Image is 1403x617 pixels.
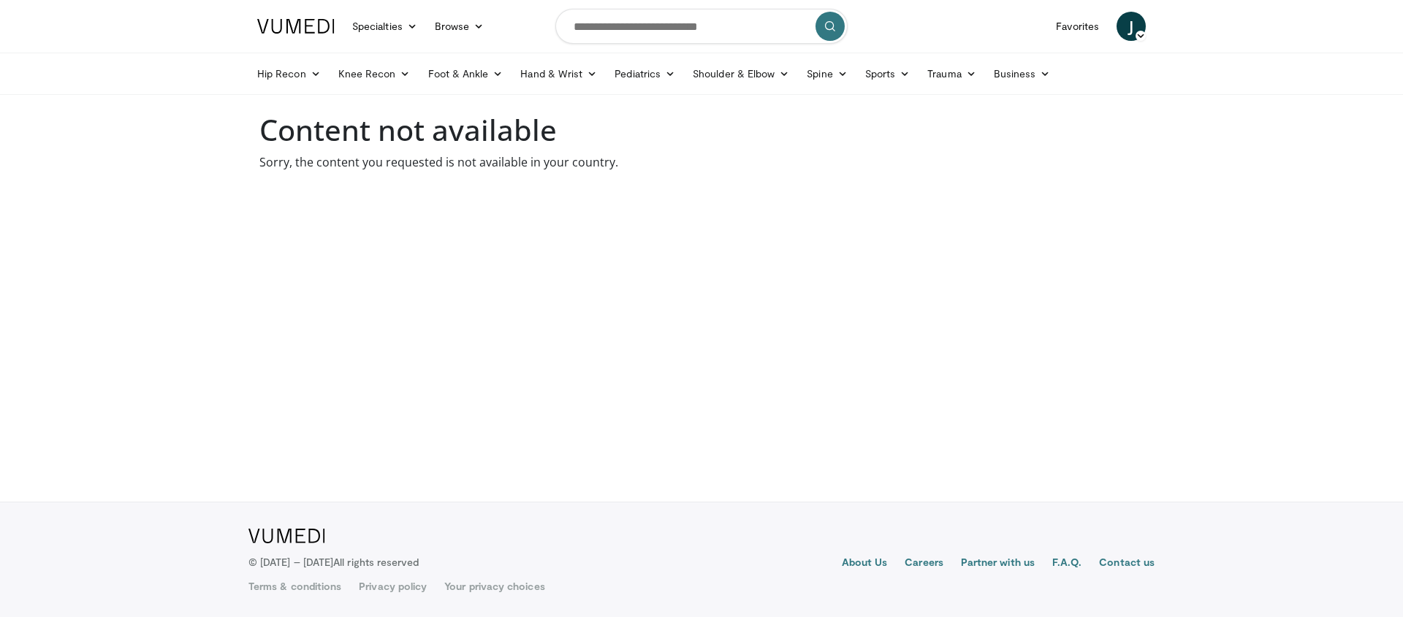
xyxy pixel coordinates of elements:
[259,112,1144,147] h1: Content not available
[1047,12,1108,41] a: Favorites
[248,59,330,88] a: Hip Recon
[444,579,544,594] a: Your privacy choices
[1117,12,1146,41] a: J
[555,9,848,44] input: Search topics, interventions
[426,12,493,41] a: Browse
[419,59,512,88] a: Foot & Ankle
[257,19,335,34] img: VuMedi Logo
[606,59,684,88] a: Pediatrics
[1052,555,1081,572] a: F.A.Q.
[248,529,325,543] img: VuMedi Logo
[248,555,419,570] p: © [DATE] – [DATE]
[330,59,419,88] a: Knee Recon
[985,59,1060,88] a: Business
[905,555,943,572] a: Careers
[919,59,985,88] a: Trauma
[343,12,426,41] a: Specialties
[248,579,341,594] a: Terms & conditions
[1099,555,1155,572] a: Contact us
[333,556,419,568] span: All rights reserved
[684,59,798,88] a: Shoulder & Elbow
[961,555,1035,572] a: Partner with us
[842,555,888,572] a: About Us
[259,153,1144,171] p: Sorry, the content you requested is not available in your country.
[798,59,856,88] a: Spine
[359,579,427,594] a: Privacy policy
[856,59,919,88] a: Sports
[512,59,606,88] a: Hand & Wrist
